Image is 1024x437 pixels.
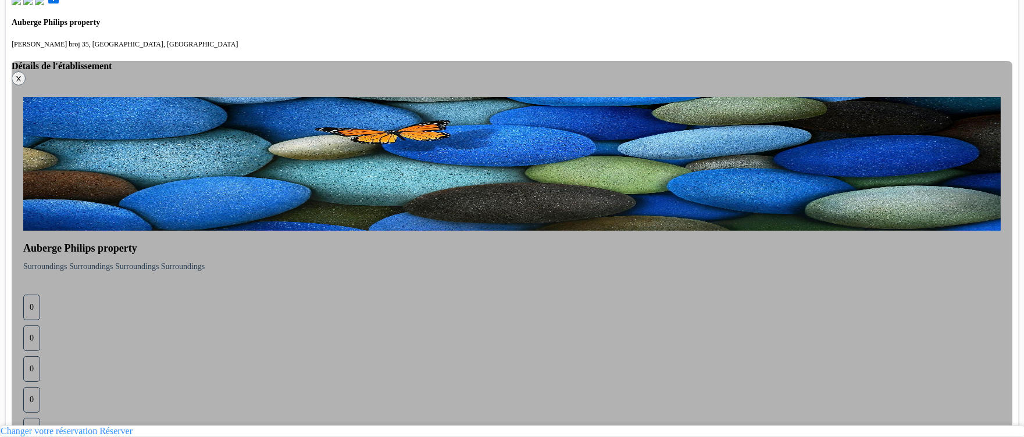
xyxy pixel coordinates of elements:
[23,242,1001,255] h4: Auberge Philips property
[12,61,1012,71] h4: Détails de l'établissement
[12,18,1012,27] h4: Auberge Philips property
[23,295,40,320] div: 0
[23,356,40,382] div: 0
[23,387,40,413] div: 0
[23,262,205,271] span: Surroundings Surroundings Surroundings Surroundings
[12,40,238,48] small: [PERSON_NAME] broj 35, [GEOGRAPHIC_DATA], [GEOGRAPHIC_DATA]
[1,426,97,436] a: Changer votre réservation
[23,325,40,351] div: 0
[99,426,133,436] a: Réserver
[12,71,26,85] button: X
